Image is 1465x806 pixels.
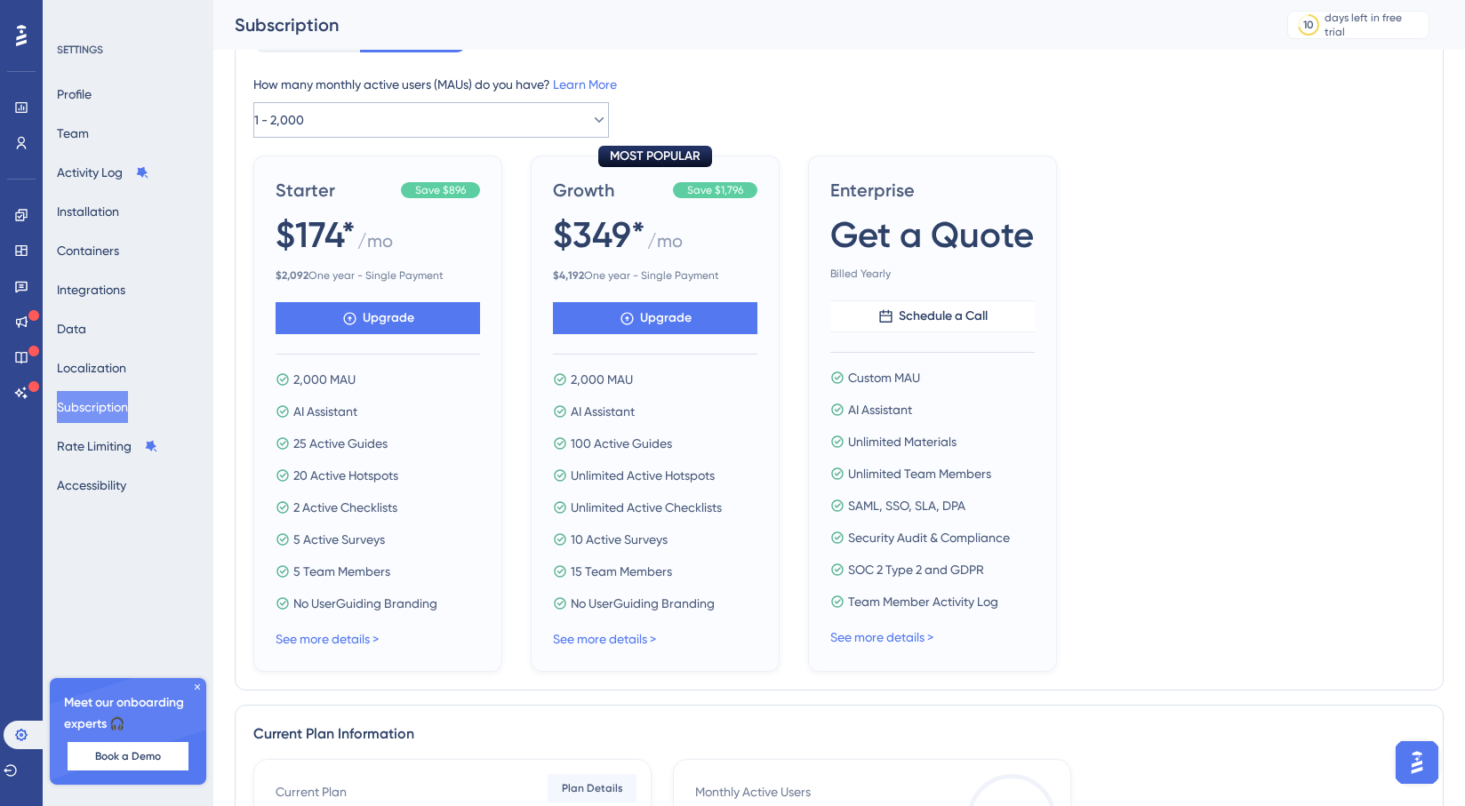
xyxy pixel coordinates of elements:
[548,774,636,802] button: Plan Details
[848,591,998,612] span: Team Member Activity Log
[415,183,466,197] span: Save $896
[571,465,715,486] span: Unlimited Active Hotspots
[276,268,480,283] span: One year - Single Payment
[848,559,984,580] span: SOC 2 Type 2 and GDPR
[57,391,128,423] button: Subscription
[899,306,988,327] span: Schedule a Call
[848,399,912,420] span: AI Assistant
[293,529,385,550] span: 5 Active Surveys
[293,497,397,518] span: 2 Active Checklists
[57,156,149,188] button: Activity Log
[276,781,347,802] div: Current Plan
[848,431,957,452] span: Unlimited Materials
[830,178,1035,203] span: Enterprise
[253,723,1425,745] div: Current Plan Information
[553,632,656,646] a: See more details >
[363,307,414,329] span: Upgrade
[276,632,379,646] a: See more details >
[571,529,668,550] span: 10 Active Surveys
[57,78,92,110] button: Profile
[57,469,126,501] button: Accessibility
[57,117,89,149] button: Team
[293,593,437,614] span: No UserGuiding Branding
[553,302,757,334] button: Upgrade
[562,781,623,795] span: Plan Details
[57,196,119,227] button: Installation
[553,210,645,259] span: $349*
[553,178,666,203] span: Growth
[830,267,1035,281] span: Billed Yearly
[571,497,722,518] span: Unlimited Active Checklists
[57,274,125,306] button: Integrations
[253,102,609,138] button: 1 - 2,000
[553,268,757,283] span: One year - Single Payment
[1325,11,1423,39] div: days left in free trial
[276,269,308,282] b: $ 2,092
[57,352,126,384] button: Localization
[293,401,357,422] span: AI Assistant
[848,495,965,516] span: SAML, SSO, SLA, DPA
[64,692,192,735] span: Meet our onboarding experts 🎧
[68,742,188,770] button: Book a Demo
[276,210,356,259] span: $174*
[695,781,811,802] div: Monthly Active Users
[571,593,715,614] span: No UserGuiding Branding
[687,183,743,197] span: Save $1,796
[830,210,1034,259] span: Get a Quote
[571,401,635,422] span: AI Assistant
[571,561,672,582] span: 15 Team Members
[848,463,991,484] span: Unlimited Team Members
[57,235,119,267] button: Containers
[1303,18,1314,32] div: 10
[553,77,617,92] a: Learn More
[293,433,388,454] span: 25 Active Guides
[830,300,1035,332] button: Schedule a Call
[57,430,158,462] button: Rate Limiting
[640,307,692,329] span: Upgrade
[848,367,920,388] span: Custom MAU
[830,630,933,644] a: See more details >
[276,302,480,334] button: Upgrade
[95,749,161,763] span: Book a Demo
[598,146,712,167] div: MOST POPULAR
[553,269,584,282] b: $ 4,192
[647,228,683,261] span: / mo
[1390,736,1444,789] iframe: UserGuiding AI Assistant Launcher
[254,109,304,131] span: 1 - 2,000
[293,465,398,486] span: 20 Active Hotspots
[293,561,390,582] span: 5 Team Members
[357,228,393,261] span: / mo
[276,178,394,203] span: Starter
[235,12,1243,37] div: Subscription
[848,527,1010,548] span: Security Audit & Compliance
[571,433,672,454] span: 100 Active Guides
[293,369,356,390] span: 2,000 MAU
[253,74,1425,95] div: How many monthly active users (MAUs) do you have?
[571,369,633,390] span: 2,000 MAU
[57,313,86,345] button: Data
[57,43,201,57] div: SETTINGS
